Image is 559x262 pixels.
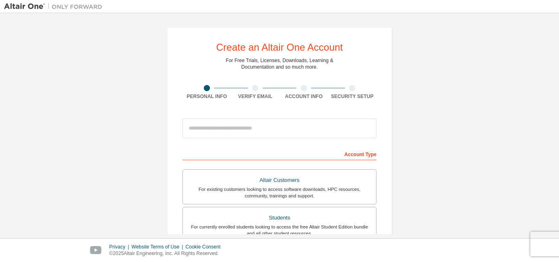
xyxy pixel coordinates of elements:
div: Account Type [183,147,376,160]
div: Personal Info [183,93,231,100]
div: Verify Email [231,93,280,100]
p: © 2025 Altair Engineering, Inc. All Rights Reserved. [109,250,225,257]
div: Security Setup [328,93,377,100]
div: For existing customers looking to access software downloads, HPC resources, community, trainings ... [188,186,371,199]
div: Account Info [279,93,328,100]
div: Students [188,212,371,224]
img: youtube.svg [90,246,102,255]
div: Create an Altair One Account [216,43,343,52]
div: Cookie Consent [185,244,225,250]
div: Privacy [109,244,131,250]
div: Altair Customers [188,175,371,186]
div: For Free Trials, Licenses, Downloads, Learning & Documentation and so much more. [226,57,334,70]
div: Website Terms of Use [131,244,185,250]
img: Altair One [4,2,106,11]
div: For currently enrolled students looking to access the free Altair Student Edition bundle and all ... [188,224,371,237]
